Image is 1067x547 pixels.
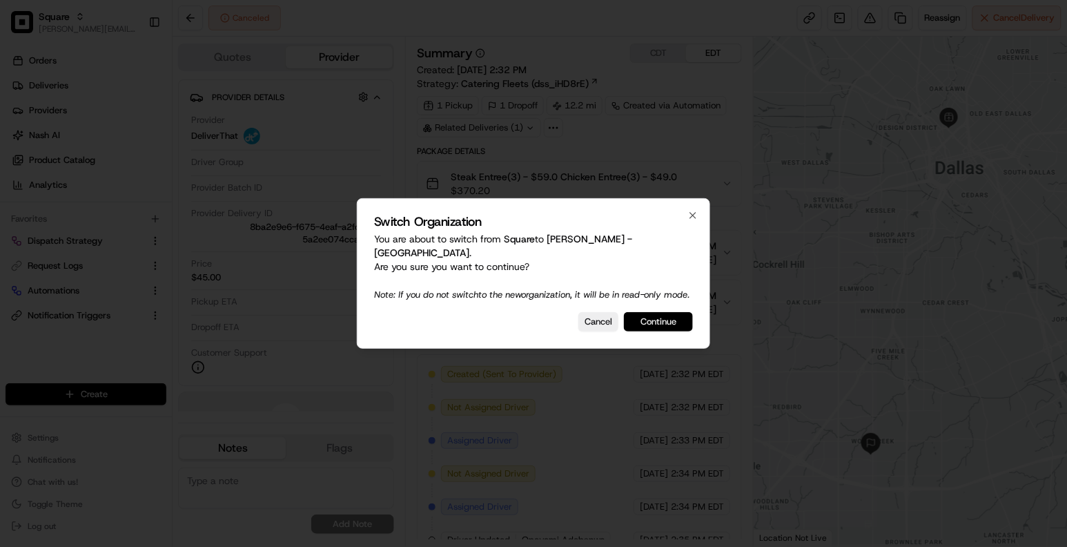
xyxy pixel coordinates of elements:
[374,232,693,301] p: You are about to switch from to . Are you sure you want to continue?
[578,312,618,332] button: Cancel
[374,289,689,300] span: Note: If you do not switch to the new organization, it will be in read-only mode.
[374,215,693,228] h2: Switch Organization
[97,75,167,86] a: Powered byPylon
[624,312,693,332] button: Continue
[137,76,167,86] span: Pylon
[504,233,535,245] span: Square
